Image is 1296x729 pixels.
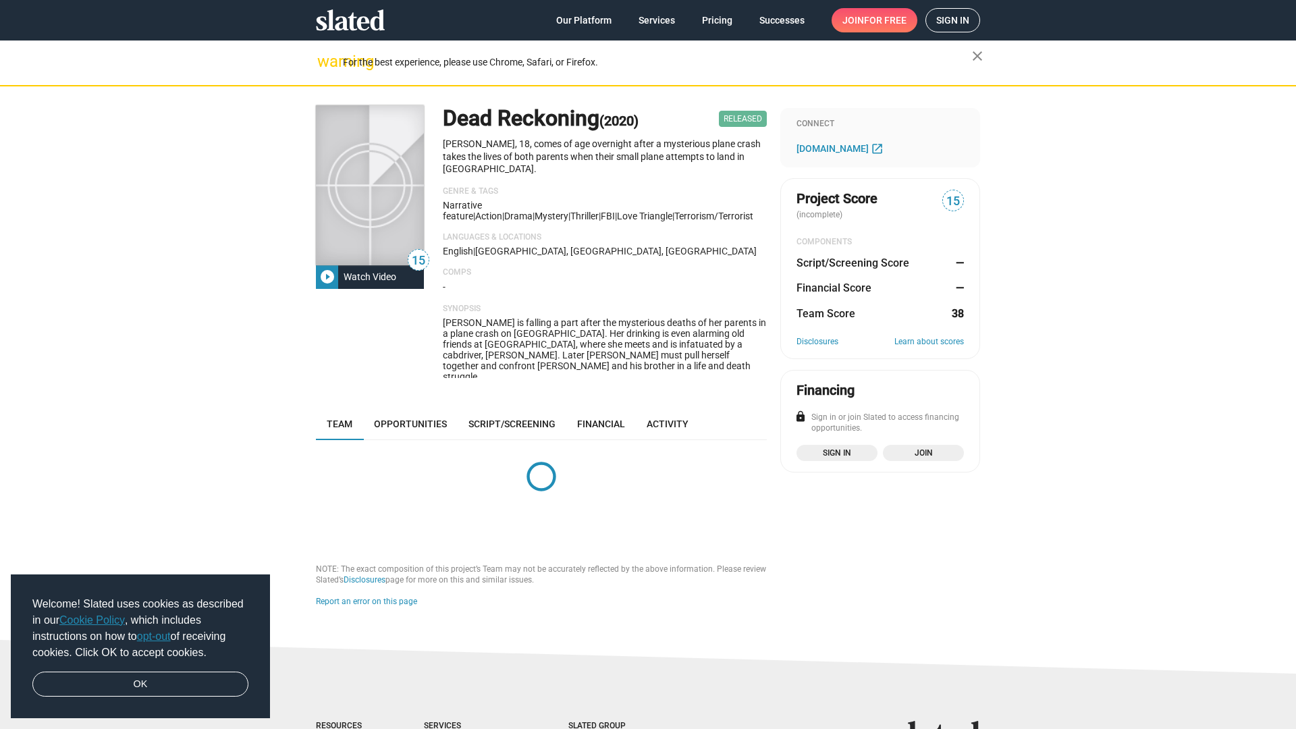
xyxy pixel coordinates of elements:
[702,8,732,32] span: Pricing
[796,237,964,248] div: COMPONENTS
[925,8,980,32] a: Sign in
[504,211,533,221] span: Drama
[11,574,270,719] div: cookieconsent
[628,8,686,32] a: Services
[749,8,815,32] a: Successes
[636,408,699,440] a: Activity
[796,256,909,270] dt: Script/Screening Score
[864,8,907,32] span: for free
[639,8,675,32] span: Services
[796,210,845,219] span: (incomplete)
[316,597,417,607] button: Report an error on this page
[468,418,556,429] span: Script/Screening
[672,211,674,221] span: |
[943,192,963,211] span: 15
[796,143,869,154] span: [DOMAIN_NAME]
[570,211,599,221] span: Thriller
[894,337,964,348] a: Learn about scores
[936,9,969,32] span: Sign in
[796,119,964,130] div: Connect
[316,564,767,586] div: NOTE: The exact composition of this project’s Team may not be accurately reflected by the above i...
[674,211,753,221] span: terrorism/terrorist
[545,8,622,32] a: Our Platform
[32,596,248,661] span: Welcome! Slated uses cookies as described in our , which includes instructions on how to of recei...
[32,672,248,697] a: dismiss cookie message
[842,8,907,32] span: Join
[794,410,807,423] mat-icon: lock
[796,381,855,400] div: Financing
[601,211,615,221] span: FBI
[443,138,767,175] p: [PERSON_NAME], 18, comes of age overnight after a mysterious plane crash takes the lives of both ...
[535,211,568,221] span: Mystery
[577,418,625,429] span: Financial
[805,446,869,460] span: Sign in
[443,267,767,278] p: Comps
[443,317,766,382] span: [PERSON_NAME] is falling a part after the mysterious deaths of her parents in a plane crash on [G...
[832,8,917,32] a: Joinfor free
[951,256,964,270] dd: —
[408,252,429,270] span: 15
[316,265,424,289] button: Watch Video
[796,412,964,434] div: Sign in or join Slated to access financing opportunities.
[316,408,363,440] a: Team
[475,211,502,221] span: Action
[363,408,458,440] a: Opportunities
[343,53,972,72] div: For the best experience, please use Chrome, Safari, or Firefox.
[719,111,767,127] span: Released
[443,246,473,256] span: English
[891,446,956,460] span: Join
[969,48,986,64] mat-icon: close
[599,113,639,129] span: (2020)
[883,445,964,461] a: Join
[443,304,767,315] p: Synopsis
[759,8,805,32] span: Successes
[617,211,672,221] span: love triangle
[475,246,757,256] span: [GEOGRAPHIC_DATA], [GEOGRAPHIC_DATA], [GEOGRAPHIC_DATA]
[871,142,884,155] mat-icon: open_in_new
[796,140,887,157] a: [DOMAIN_NAME]
[796,306,855,321] dt: Team Score
[327,418,352,429] span: Team
[691,8,743,32] a: Pricing
[59,614,125,626] a: Cookie Policy
[796,190,878,208] span: Project Score
[796,337,838,348] a: Disclosures
[951,281,964,295] dd: —
[458,408,566,440] a: Script/Screening
[443,232,767,243] p: Languages & Locations
[568,211,570,221] span: |
[473,246,475,256] span: |
[473,211,475,221] span: |
[566,408,636,440] a: Financial
[374,418,447,429] span: Opportunities
[647,418,688,429] span: Activity
[615,211,617,221] span: |
[533,211,535,221] span: |
[951,306,964,321] dd: 38
[556,8,612,32] span: Our Platform
[317,53,333,70] mat-icon: warning
[796,445,878,461] a: Sign in
[319,269,335,285] mat-icon: play_circle_filled
[502,211,504,221] span: |
[443,200,482,221] span: Narrative feature
[443,281,767,294] p: -
[344,575,385,585] a: Disclosures
[599,211,601,221] span: |
[443,104,639,133] h1: Dead Reckoning
[443,186,767,197] p: Genre & Tags
[796,281,871,295] dt: Financial Score
[137,630,171,642] a: opt-out
[338,265,402,289] div: Watch Video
